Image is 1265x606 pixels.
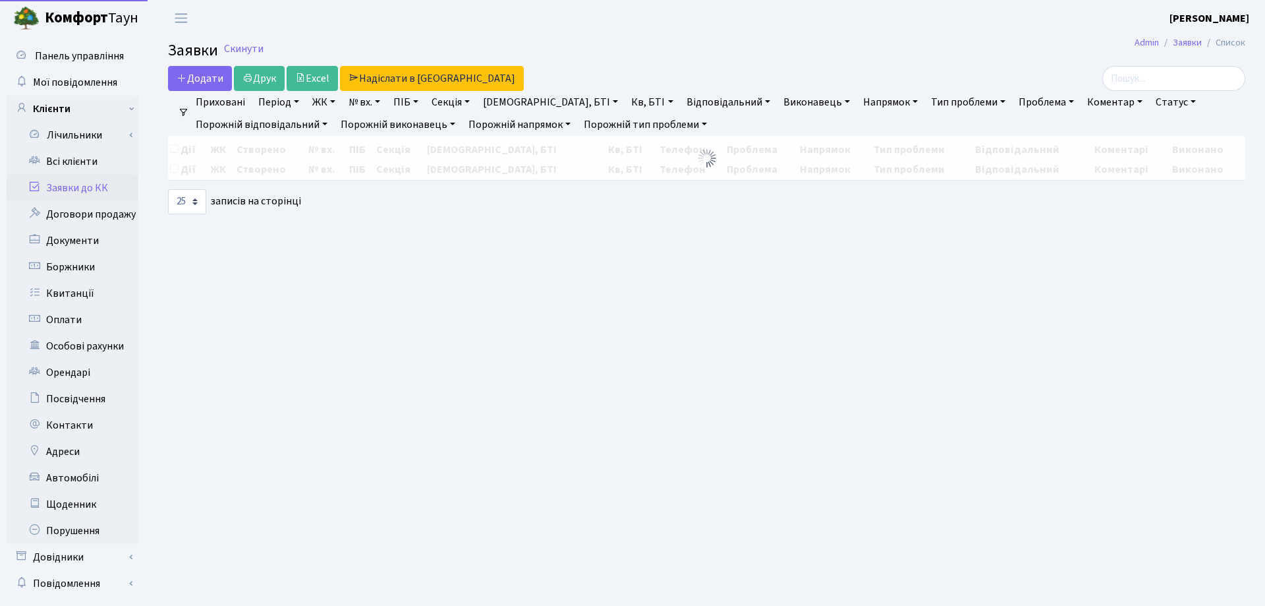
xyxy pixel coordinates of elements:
a: Надіслати в [GEOGRAPHIC_DATA] [340,66,524,91]
a: Порушення [7,518,138,544]
input: Пошук... [1102,66,1245,91]
button: Переключити навігацію [165,7,198,29]
a: ЖК [307,91,341,113]
span: Таун [45,7,138,30]
a: Секція [426,91,475,113]
a: Щоденник [7,491,138,518]
a: Адреси [7,439,138,465]
a: Додати [168,66,232,91]
img: logo.png [13,5,40,32]
a: ПІБ [388,91,424,113]
a: Коментар [1082,91,1148,113]
b: Комфорт [45,7,108,28]
a: Admin [1135,36,1159,49]
a: Скинути [224,43,264,55]
a: Відповідальний [681,91,775,113]
a: Порожній тип проблеми [578,113,712,136]
a: Оплати [7,307,138,333]
a: Порожній виконавець [335,113,461,136]
span: Панель управління [35,49,124,63]
a: Порожній напрямок [463,113,576,136]
a: Довідники [7,544,138,570]
a: Мої повідомлення [7,69,138,96]
a: Напрямок [858,91,923,113]
span: Додати [177,71,223,86]
a: Контакти [7,412,138,439]
a: Статус [1150,91,1201,113]
a: Квитанції [7,280,138,307]
select: записів на сторінці [168,189,206,214]
a: Тип проблеми [926,91,1011,113]
a: Особові рахунки [7,333,138,359]
span: Мої повідомлення [33,75,117,90]
a: Посвідчення [7,386,138,412]
a: Лічильники [15,122,138,148]
img: Обробка... [696,148,717,169]
a: Excel [287,66,338,91]
span: Заявки [168,39,218,62]
a: Період [253,91,304,113]
a: Кв, БТІ [626,91,678,113]
a: Автомобілі [7,465,138,491]
a: Порожній відповідальний [190,113,333,136]
label: записів на сторінці [168,189,301,214]
a: [PERSON_NAME] [1169,11,1249,26]
a: Виконавець [778,91,855,113]
a: Боржники [7,254,138,280]
a: Заявки [1173,36,1202,49]
nav: breadcrumb [1115,29,1265,57]
a: Всі клієнти [7,148,138,175]
a: № вх. [343,91,385,113]
a: Друк [234,66,285,91]
a: Заявки до КК [7,175,138,201]
a: Клієнти [7,96,138,122]
a: Проблема [1013,91,1079,113]
a: Приховані [190,91,250,113]
a: Повідомлення [7,570,138,597]
a: Договори продажу [7,201,138,227]
li: Список [1202,36,1245,50]
a: Орендарі [7,359,138,386]
a: [DEMOGRAPHIC_DATA], БТІ [478,91,623,113]
a: Панель управління [7,43,138,69]
a: Документи [7,227,138,254]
